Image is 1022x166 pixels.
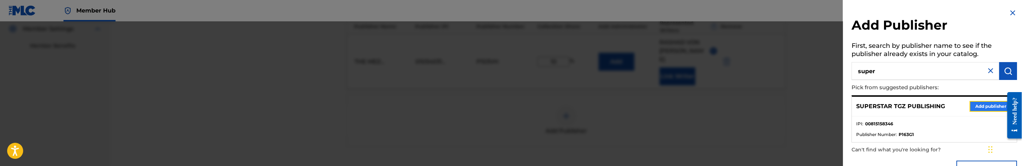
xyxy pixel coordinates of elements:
[970,101,1012,112] button: Add publisher
[865,121,893,127] strong: 00815158346
[852,40,1017,62] h5: First, search by publisher name to see if the publisher already exists in your catalog.
[1004,67,1012,75] img: Search Works
[856,121,863,127] span: IPI :
[63,6,72,15] img: Top Rightsholder
[986,66,995,75] img: close
[986,132,1022,166] iframe: Chat Widget
[856,102,945,111] p: SUPERSTAR TGZ PUBLISHING
[988,139,993,160] div: Drag
[852,17,1017,35] h2: Add Publisher
[852,142,976,157] p: Can't find what you're looking for?
[9,5,36,16] img: MLC Logo
[852,80,976,95] p: Pick from suggested publishers:
[76,6,116,15] span: Member Hub
[852,62,999,80] input: Search publisher's name
[899,131,914,138] strong: P163G1
[1002,87,1022,144] iframe: Resource Center
[856,131,897,138] span: Publisher Number :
